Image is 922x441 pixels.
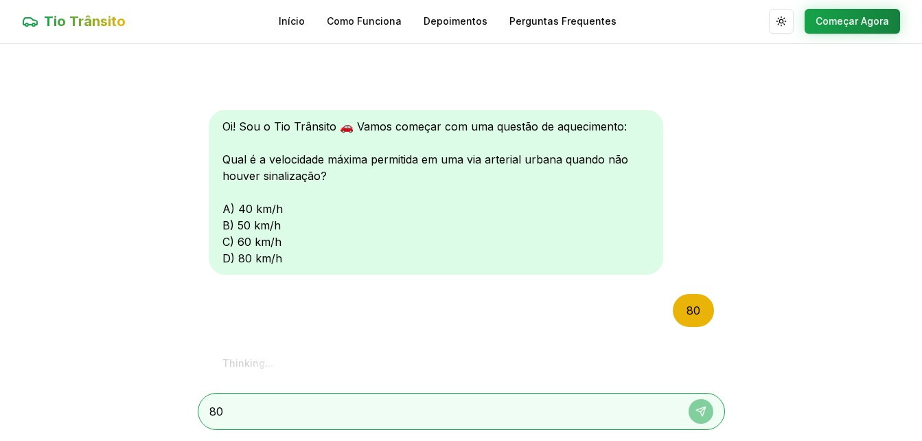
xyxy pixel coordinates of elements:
[222,357,273,369] span: Thinking...
[22,12,126,31] a: Tio Trânsito
[805,9,900,34] button: Começar Agora
[209,110,663,275] div: Oi! Sou o Tio Trânsito 🚗 Vamos começar com uma questão de aquecimento: Qual é a velocidade máxima...
[44,12,126,31] span: Tio Trânsito
[279,14,305,28] a: Início
[509,14,616,28] a: Perguntas Frequentes
[327,14,402,28] a: Como Funciona
[673,294,714,327] div: 80
[424,14,487,28] a: Depoimentos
